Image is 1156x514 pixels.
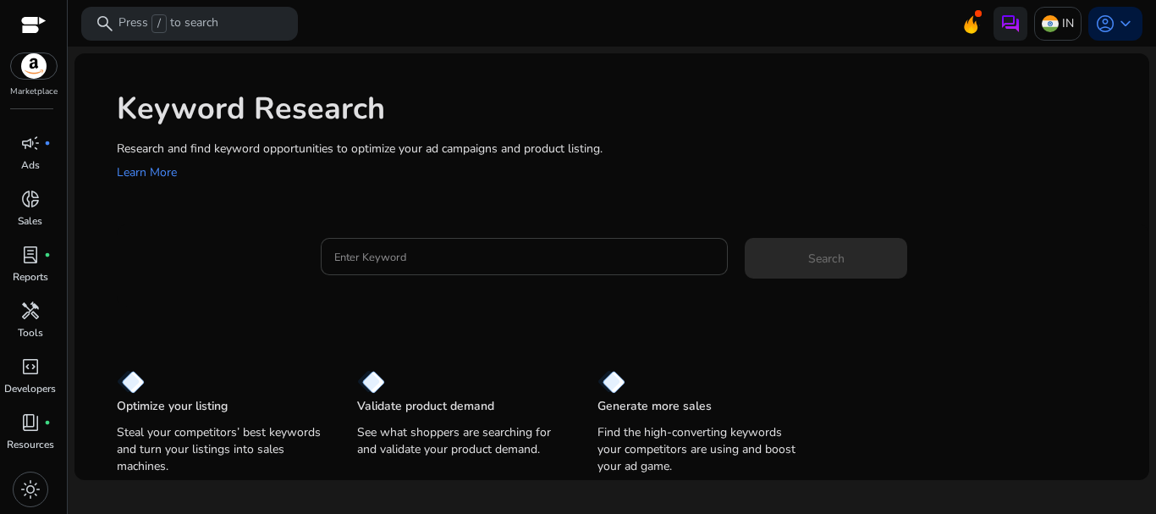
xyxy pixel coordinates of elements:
[597,424,804,475] p: Find the high-converting keywords your competitors are using and boost your ad game.
[117,140,1132,158] p: Research and find keyword opportunities to optimize your ad campaigns and product listing.
[13,269,48,285] p: Reports
[1042,15,1059,32] img: in.svg
[18,213,42,229] p: Sales
[11,53,57,79] img: amazon.svg
[117,398,228,415] p: Optimize your listing
[7,437,54,452] p: Resources
[20,301,41,321] span: handyman
[357,370,385,394] img: diamond.svg
[20,412,41,433] span: book_4
[20,245,41,265] span: lab_profile
[117,91,1132,127] h1: Keyword Research
[44,251,51,258] span: fiber_manual_record
[357,398,494,415] p: Validate product demand
[21,158,40,173] p: Ads
[20,133,41,153] span: campaign
[44,140,51,146] span: fiber_manual_record
[20,189,41,209] span: donut_small
[1062,8,1074,38] p: IN
[10,86,58,98] p: Marketplace
[1115,14,1136,34] span: keyboard_arrow_down
[117,424,323,475] p: Steal your competitors’ best keywords and turn your listings into sales machines.
[20,356,41,377] span: code_blocks
[151,14,167,33] span: /
[1095,14,1115,34] span: account_circle
[597,370,625,394] img: diamond.svg
[18,325,43,340] p: Tools
[4,381,56,396] p: Developers
[597,398,712,415] p: Generate more sales
[44,419,51,426] span: fiber_manual_record
[20,479,41,500] span: light_mode
[357,424,564,458] p: See what shoppers are searching for and validate your product demand.
[117,164,177,180] a: Learn More
[117,370,145,394] img: diamond.svg
[95,14,115,34] span: search
[118,14,218,33] p: Press to search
